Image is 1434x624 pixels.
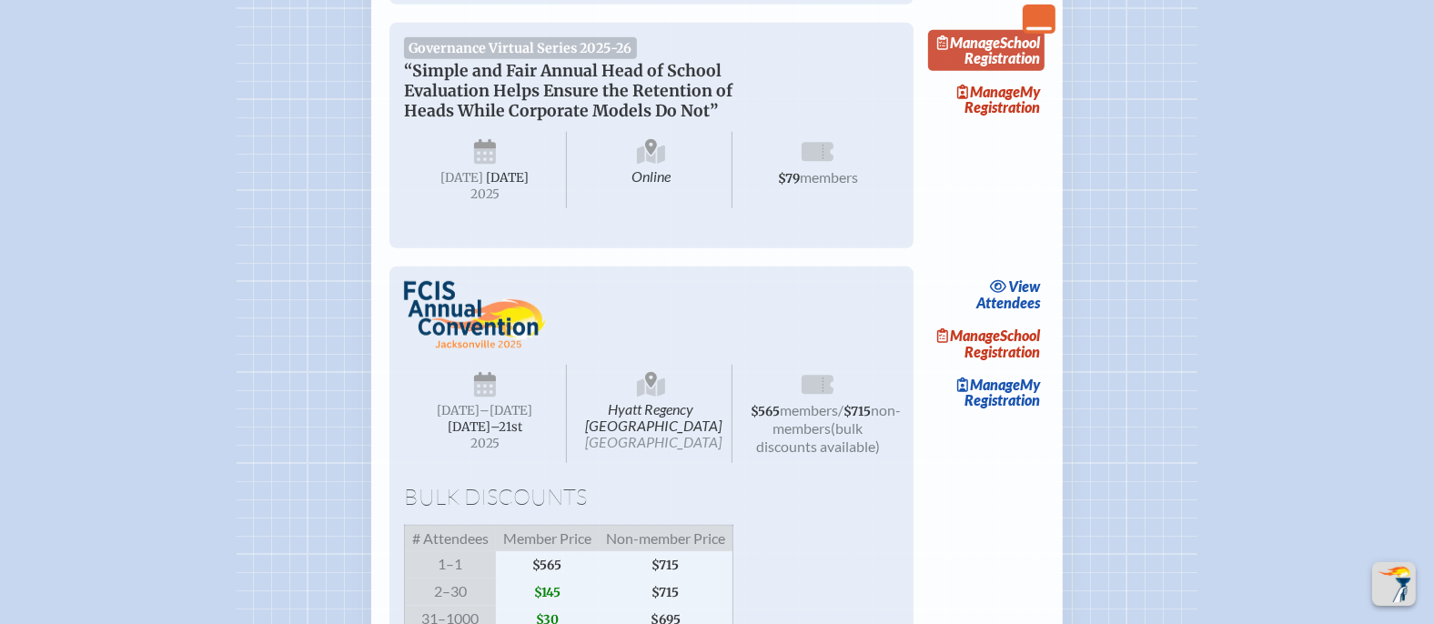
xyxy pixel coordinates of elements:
span: $145 [496,579,599,606]
span: (bulk discounts available) [756,419,880,455]
a: ManageSchool Registration [928,323,1045,365]
img: FCIS Convention 2025 [404,281,546,349]
span: Manage [937,327,1000,344]
span: 2025 [419,437,551,450]
a: viewAttendees [971,274,1045,316]
span: “Simple and Fair Annual Head of School Evaluation Helps Ensure the Retention of Heads While Corpo... [404,61,732,121]
h1: Bulk Discounts [404,485,899,510]
span: $715 [599,551,733,579]
span: members [800,168,858,186]
a: ManageMy Registration [928,78,1045,120]
span: $79 [778,171,800,186]
span: / [838,401,843,418]
a: ManageMy Registration [928,371,1045,413]
a: ManageSchool Registration [928,30,1045,72]
span: Hyatt Regency [GEOGRAPHIC_DATA] [571,365,733,463]
span: [DATE] [437,403,480,418]
span: [DATE] [486,170,529,186]
span: $565 [496,551,599,579]
span: [DATE]–⁠21st [448,419,522,435]
span: 1–1 [405,551,497,579]
span: Manage [957,376,1020,393]
span: Non-member Price [599,525,733,551]
span: [DATE] [440,170,483,186]
span: 2025 [419,187,551,201]
span: Manage [937,34,1000,51]
button: Scroll Top [1372,562,1416,606]
span: Online [571,132,733,208]
span: $715 [599,579,733,606]
span: members [780,401,838,418]
span: $565 [751,404,780,419]
span: non-members [773,401,901,437]
span: [GEOGRAPHIC_DATA] [585,433,722,450]
span: 2–30 [405,579,497,606]
span: # Attendees [405,525,497,551]
img: To the top [1376,566,1412,602]
span: view [1008,277,1040,295]
span: Member Price [496,525,599,551]
span: –[DATE] [480,403,532,418]
span: Governance Virtual Series 2025-26 [404,37,637,59]
span: Manage [957,83,1020,100]
span: $715 [843,404,871,419]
